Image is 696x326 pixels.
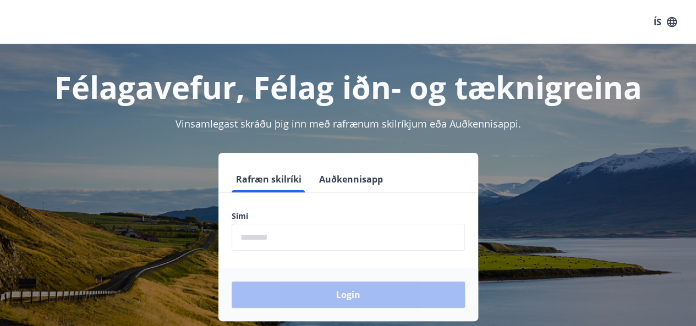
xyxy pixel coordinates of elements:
[315,166,387,192] button: Auðkennisapp
[232,211,465,222] label: Sími
[232,166,306,192] button: Rafræn skilríki
[13,66,683,108] h1: Félagavefur, Félag iðn- og tæknigreina
[176,117,521,130] span: Vinsamlegast skráðu þig inn með rafrænum skilríkjum eða Auðkennisappi.
[648,12,683,32] button: ÍS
